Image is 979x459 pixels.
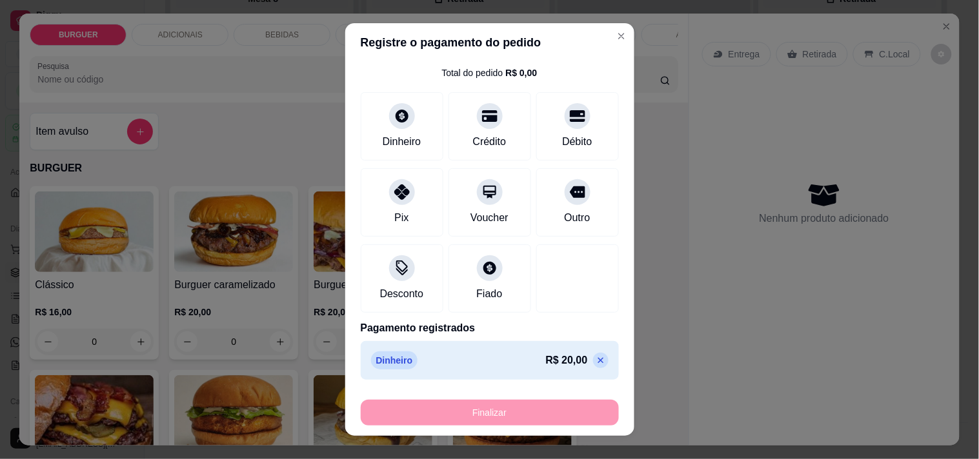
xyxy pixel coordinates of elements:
[562,134,592,150] div: Débito
[380,286,424,302] div: Desconto
[564,210,590,226] div: Outro
[345,23,634,62] header: Registre o pagamento do pedido
[470,210,509,226] div: Voucher
[361,320,619,336] p: Pagamento registrados
[473,134,507,150] div: Crédito
[441,66,537,79] div: Total do pedido
[371,351,418,369] p: Dinheiro
[546,353,588,368] p: R$ 20,00
[383,134,421,150] div: Dinheiro
[476,286,502,302] div: Fiado
[394,210,409,226] div: Pix
[611,26,632,46] button: Close
[505,66,537,79] div: R$ 0,00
